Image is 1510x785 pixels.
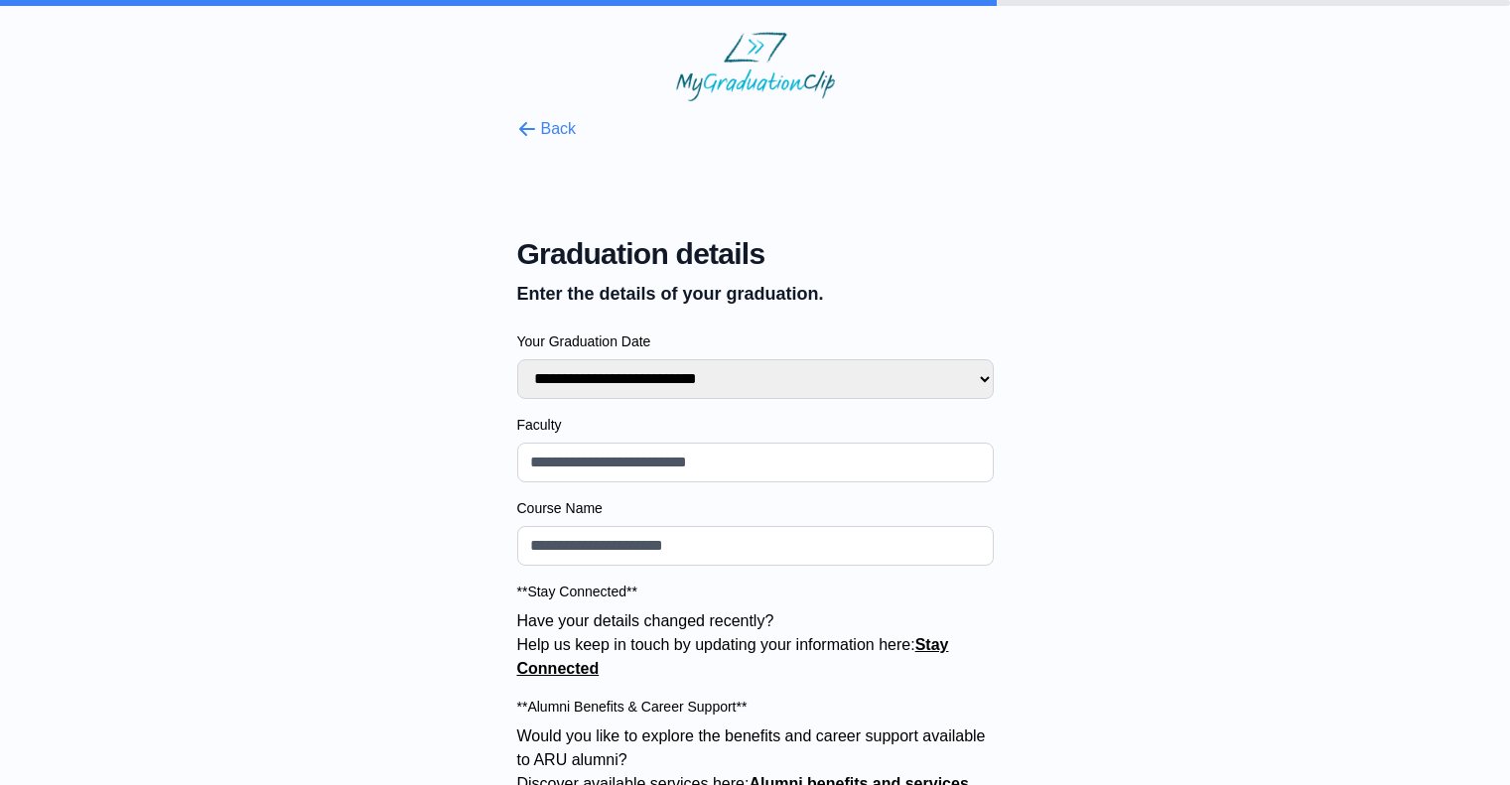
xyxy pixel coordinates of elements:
a: Stay Connected [517,636,949,677]
p: Enter the details of your graduation. [517,280,994,308]
label: Course Name [517,498,994,518]
label: Faculty [517,415,994,435]
span: Graduation details [517,236,994,272]
label: **Alumni Benefits & Career Support** [517,697,994,717]
img: MyGraduationClip [676,32,835,101]
button: Back [517,117,577,141]
label: Your Graduation Date [517,331,994,351]
p: Have your details changed recently? Help us keep in touch by updating your information here: [517,609,994,681]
